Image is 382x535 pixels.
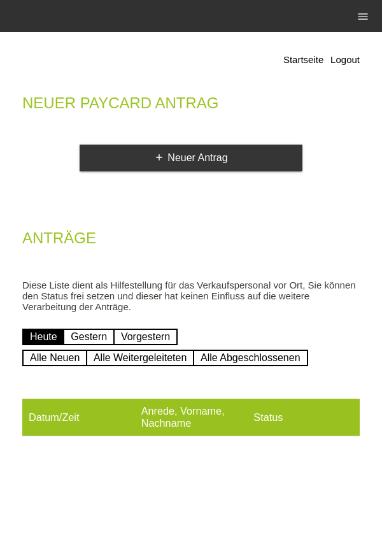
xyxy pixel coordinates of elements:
a: Gestern [63,329,115,345]
a: Alle Weitergeleiteten [86,350,194,366]
th: Status [247,399,360,436]
a: Vorgestern [113,329,178,345]
a: Alle Neuen [22,350,87,366]
i: menu [357,10,369,23]
h2: Anträge [22,232,360,251]
a: addNeuer Antrag [80,145,302,171]
i: add [154,152,164,162]
th: Datum/Zeit [22,399,135,436]
a: Logout [330,54,360,65]
a: Startseite [283,54,323,65]
h2: Neuer Paycard Antrag [22,97,360,116]
p: Diese Liste dient als Hilfestellung für das Verkaufspersonal vor Ort, Sie können den Status frei ... [22,280,360,312]
a: menu [350,12,376,20]
th: Anrede, Vorname, Nachname [135,399,248,436]
a: Heute [22,329,65,345]
a: Alle Abgeschlossenen [193,350,308,366]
